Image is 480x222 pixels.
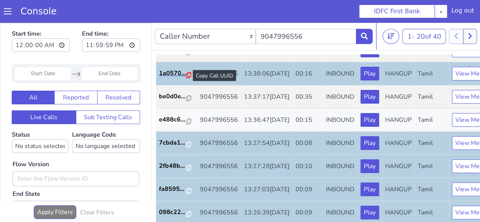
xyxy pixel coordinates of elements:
label: Start time: [12,4,70,31]
button: Play [360,113,379,127]
a: Console [11,6,66,17]
td: Tamil [415,178,449,202]
input: End time: [82,16,140,29]
td: INBOUND [323,39,357,63]
td: INBOUND [323,63,357,86]
button: Play [360,183,379,197]
a: e488c6... [159,92,194,101]
button: Reported [54,68,97,82]
td: INBOUND [323,109,357,132]
td: 9047996556 [197,39,241,63]
td: Tamil [415,39,449,63]
td: 9047996556 [197,109,241,132]
input: Start Date [15,44,71,57]
td: HANGUP [382,155,415,178]
td: HANGUP [382,63,415,86]
td: Tamil [415,86,449,109]
span: 20 of 40 [416,9,441,18]
button: Play [360,137,379,150]
button: Play [360,44,379,58]
a: 7cbda1... [159,115,194,124]
button: Resolved [97,68,140,82]
td: HANGUP [382,178,415,202]
button: Play [360,160,379,173]
label: Language Code [72,108,140,130]
td: HANGUP [382,132,415,155]
button: Sub Testing Calls [76,88,140,101]
input: End Date [82,44,137,57]
button: Live Calls [12,88,76,101]
td: INBOUND [323,132,357,155]
td: 13:37:17[DATE] [241,63,293,86]
td: 00:08 [293,109,323,132]
select: Language Code [72,117,140,130]
td: 13:38:06[DATE] [241,39,293,63]
td: 9047996556 [197,86,241,109]
label: End time: [82,4,140,31]
label: End State [13,167,40,176]
label: Flow Version [13,137,49,146]
td: HANGUP [382,109,415,132]
select: Status [12,117,68,130]
td: 00:09 [293,155,323,178]
p: fa8595... [159,162,186,171]
a: fa8595... [159,162,194,171]
button: IDFC First Bank [359,5,435,18]
a: 1a0570... [159,46,194,55]
input: Enter the Flow Version ID [13,148,139,164]
input: Enter the End State Value [13,178,139,193]
p: 098c22... [159,185,186,194]
p: 7cbda1... [159,115,186,124]
td: 9047996556 [197,132,241,155]
td: Tamil [415,132,449,155]
td: Tamil [415,155,449,178]
button: 1- 20of 40 [402,6,446,21]
button: Apply Filters [34,183,76,196]
td: 13:27:54[DATE] [241,109,293,132]
button: All [12,68,55,82]
p: 2fb48b... [159,139,186,148]
td: INBOUND [323,86,357,109]
input: Enter the Caller Number [256,6,357,21]
td: 00:10 [293,132,323,155]
a: 098c22... [159,185,194,194]
div: Log out [451,6,474,18]
td: 13:36:47[DATE] [241,86,293,109]
a: be0d0e... [159,69,194,78]
td: 13:26:39[DATE] [241,178,293,202]
td: 00:35 [293,63,323,86]
button: Play [360,90,379,104]
p: 1a0570... [159,46,186,55]
label: Status [12,108,68,130]
p: e488c6... [159,92,186,101]
td: Tamil [415,109,449,132]
td: 13:27:03[DATE] [241,155,293,178]
td: 13:27:28[DATE] [241,132,293,155]
h6: Clear Filters [80,186,114,194]
td: INBOUND [323,155,357,178]
td: INBOUND [323,178,357,202]
td: 00:09 [293,178,323,202]
td: HANGUP [382,39,415,63]
td: 00:16 [293,39,323,63]
td: 00:15 [293,86,323,109]
button: Play [360,67,379,81]
td: 9047996556 [197,178,241,202]
td: 9047996556 [197,63,241,86]
td: Tamil [415,63,449,86]
p: be0d0e... [159,69,186,78]
td: HANGUP [382,86,415,109]
input: Start time: [12,16,70,29]
a: 2fb48b... [159,139,194,148]
td: 9047996556 [197,155,241,178]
